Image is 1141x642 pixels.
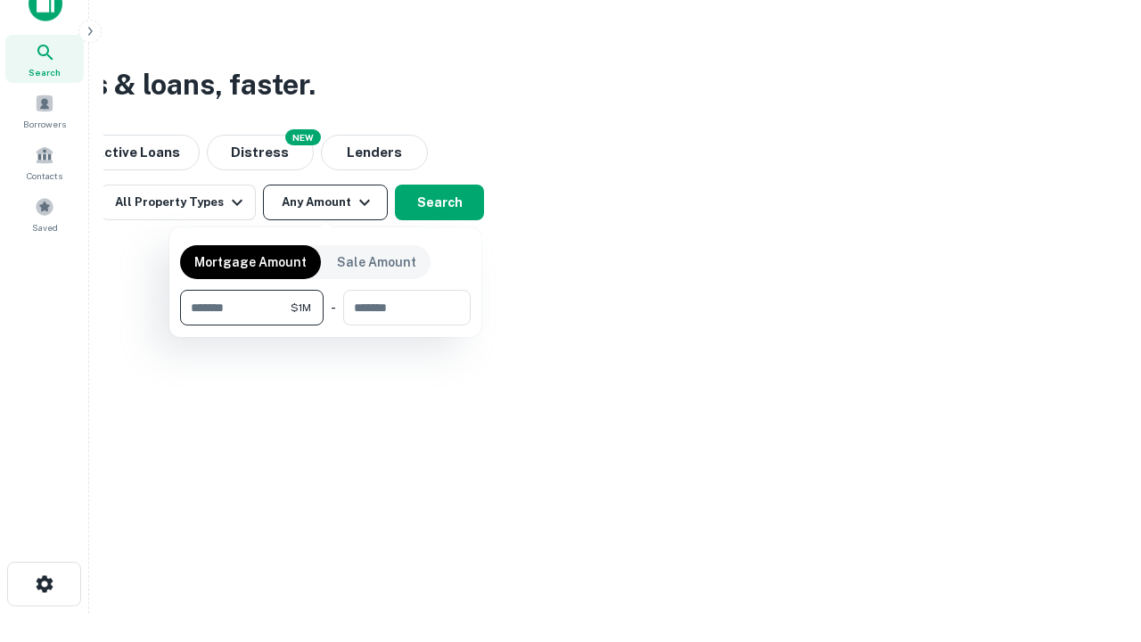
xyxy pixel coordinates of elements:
span: $1M [291,300,311,316]
div: - [331,290,336,325]
p: Sale Amount [337,252,416,272]
p: Mortgage Amount [194,252,307,272]
iframe: Chat Widget [1052,499,1141,585]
